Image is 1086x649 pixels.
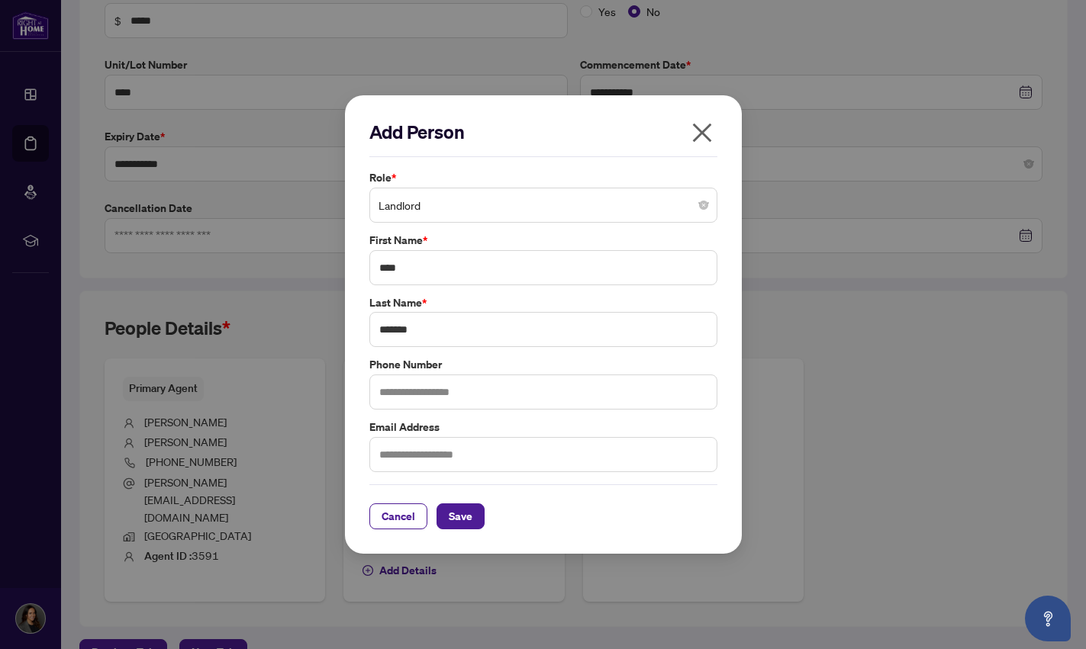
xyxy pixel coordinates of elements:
span: close-circle [699,201,708,210]
h2: Add Person [369,120,717,144]
span: close [690,120,714,145]
button: Open asap [1025,596,1071,641]
button: Save [437,503,485,529]
label: First Name [369,232,717,249]
span: Save [449,504,472,529]
button: Cancel [369,503,427,529]
label: Phone Number [369,356,717,373]
span: Landlord [379,191,708,220]
label: Email Address [369,419,717,435]
label: Last Name [369,294,717,311]
label: Role [369,169,717,186]
span: Cancel [382,504,415,529]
